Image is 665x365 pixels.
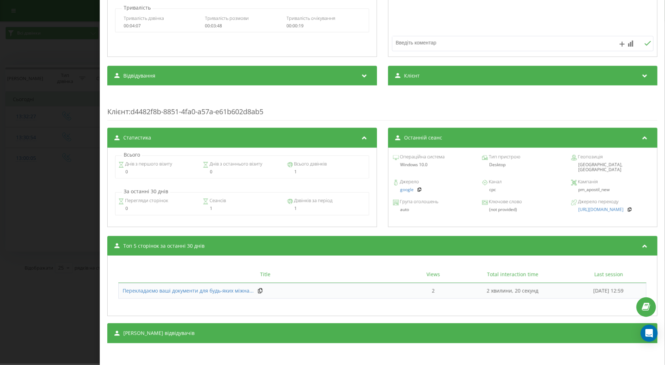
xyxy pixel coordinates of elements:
div: Open Intercom Messenger [641,325,658,342]
div: 1 [203,206,281,211]
span: Перекладаємо ваші документи для будь-яких міжна... [123,287,254,294]
p: За останні 30 днів [122,188,170,195]
td: 2 хвилини, 20 секунд [454,283,571,299]
span: Статистика [123,134,151,141]
span: Джерело [398,178,419,186]
span: Тривалість розмови [205,15,249,21]
span: Перегляди сторінок [124,197,168,204]
div: auto [393,207,474,212]
p: Всього [122,151,142,158]
div: 0 [118,206,197,211]
span: Ключове слово [488,198,522,205]
span: Тривалість очікування [287,15,335,21]
span: Джерело переходу [577,198,619,205]
td: [DATE] 12:59 [571,283,646,299]
div: 0 [203,170,281,174]
div: 00:04:07 [124,24,198,28]
span: Клієнт [404,72,419,79]
span: [PERSON_NAME] відвідувачів [123,330,195,337]
span: Кампанія [577,178,598,186]
span: Всього дзвінків [293,161,327,168]
span: Днів з останнього візиту [208,161,262,168]
a: [URL][DOMAIN_NAME] [578,207,624,212]
div: 00:00:19 [287,24,361,28]
div: pm_apostil_new [571,187,653,192]
span: Геопозиція [577,153,603,161]
td: 2 [412,283,454,299]
div: [GEOGRAPHIC_DATA], [GEOGRAPHIC_DATA] [571,162,653,173]
div: Windows 10.0 [393,162,474,167]
span: Топ 5 сторінок за останні 30 днів [123,243,205,250]
a: Перекладаємо ваші документи для будь-яких міжна... [123,287,254,294]
span: Тип пристрою [488,153,520,161]
span: Сеансів [208,197,226,204]
span: Останній сеанс [404,134,442,141]
div: (not provided) [482,207,563,212]
p: Тривалість [122,4,153,11]
div: 1 [287,170,366,174]
th: Last session [571,266,646,283]
a: google [400,187,413,192]
span: Тривалість дзвінка [124,15,164,21]
span: Група оголошень [398,198,438,205]
span: Канал [488,178,502,186]
div: cpc [482,187,563,192]
span: Клієнт [107,107,129,116]
th: Title [118,266,412,283]
div: 00:03:48 [205,24,279,28]
div: 1 [287,206,366,211]
div: 0 [118,170,197,174]
th: Views [412,266,454,283]
div: : d4482f8b-8851-4fa0-a57a-e61b602d8ab5 [107,93,658,121]
span: Відвідування [123,72,155,79]
div: Desktop [482,162,563,167]
span: Операційна система [398,153,444,161]
span: Дзвінків за період [293,197,332,204]
th: Total interaction time [454,266,571,283]
span: Днів з першого візиту [124,161,172,168]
